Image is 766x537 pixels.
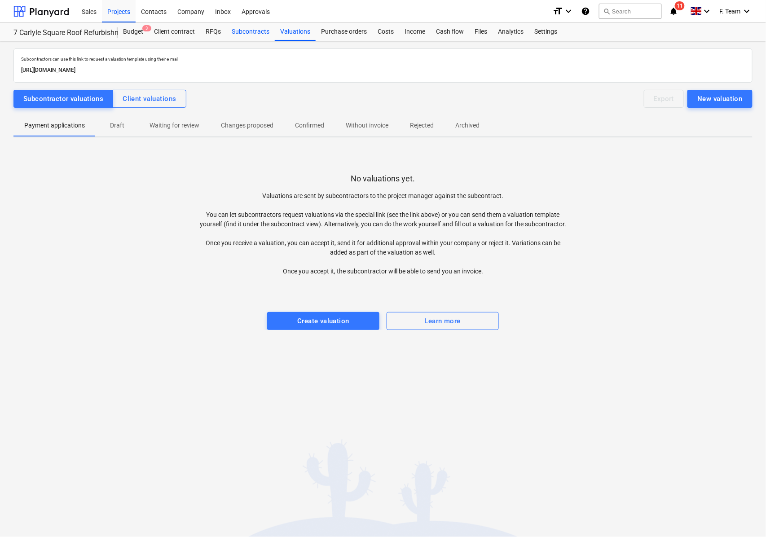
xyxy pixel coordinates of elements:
[372,23,399,41] a: Costs
[399,23,431,41] a: Income
[118,23,149,41] div: Budget
[295,121,324,130] p: Confirmed
[742,6,753,17] i: keyboard_arrow_down
[581,6,590,17] i: Knowledge base
[529,23,563,41] a: Settings
[599,4,662,19] button: Search
[702,6,713,17] i: keyboard_arrow_down
[346,121,388,130] p: Without invoice
[425,315,461,327] div: Learn more
[221,121,273,130] p: Changes proposed
[469,23,493,41] a: Files
[226,23,275,41] a: Subcontracts
[200,23,226,41] a: RFQs
[267,312,379,330] button: Create valuation
[697,93,743,105] div: New valuation
[316,23,372,41] a: Purchase orders
[21,56,745,62] p: Subcontractors can use this link to request a valuation template using their e-mail
[563,6,574,17] i: keyboard_arrow_down
[297,315,349,327] div: Create valuation
[118,23,149,41] a: Budget3
[13,90,113,108] button: Subcontractor valuations
[113,90,186,108] button: Client valuations
[24,121,85,130] p: Payment applications
[142,25,151,31] span: 3
[275,23,316,41] a: Valuations
[23,93,103,105] div: Subcontractor valuations
[410,121,434,130] p: Rejected
[669,6,678,17] i: notifications
[552,6,563,17] i: format_size
[106,121,128,130] p: Draft
[21,66,745,75] p: [URL][DOMAIN_NAME]
[351,173,415,184] p: No valuations yet.
[687,90,753,108] button: New valuation
[721,494,766,537] iframe: Chat Widget
[123,93,176,105] div: Client valuations
[387,312,499,330] button: Learn more
[455,121,480,130] p: Archived
[198,191,568,276] p: Valuations are sent by subcontractors to the project manager against the subcontract. You can let...
[603,8,610,15] span: search
[675,1,685,10] span: 11
[720,8,741,15] span: F. Team
[149,23,200,41] a: Client contract
[150,121,199,130] p: Waiting for review
[13,28,107,38] div: 7 Carlyle Square Roof Refurbishment, Elevation Repairs & Redecoration
[431,23,469,41] a: Cash flow
[493,23,529,41] a: Analytics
